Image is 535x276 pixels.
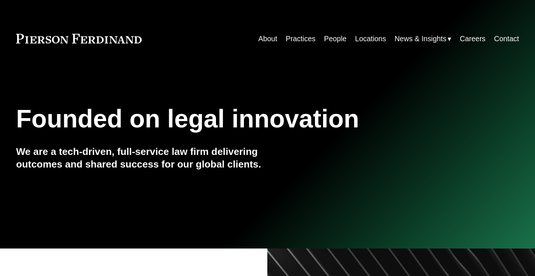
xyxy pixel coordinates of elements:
[16,104,435,133] h1: Founded on legal innovation
[355,32,386,46] a: Locations
[394,32,446,45] span: News & Insights
[16,146,267,171] h4: We are a tech-driven, full-service law firm delivering outcomes and shared success for our global...
[324,32,347,46] a: People
[460,32,486,46] a: Careers
[286,32,316,46] a: Practices
[394,32,451,46] a: folder dropdown
[494,32,519,46] a: Contact
[258,32,277,46] a: About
